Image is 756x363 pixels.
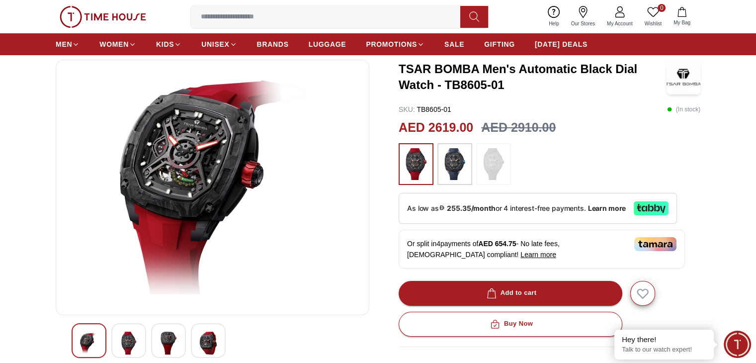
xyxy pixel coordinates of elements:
a: Our Stores [565,4,601,29]
div: Or split in 4 payments of - No late fees, [DEMOGRAPHIC_DATA] compliant! [399,230,685,269]
img: TSAR BOMBA Men's Automatic Black Dial Watch - TB8605-01 [160,332,177,355]
span: BRANDS [257,39,289,49]
img: Tamara [634,237,676,251]
p: ( In stock ) [667,104,700,114]
a: SALE [444,35,464,53]
span: KIDS [156,39,174,49]
div: Hey there! [622,335,706,345]
h3: TSAR BOMBA Men's Automatic Black Dial Watch - TB8605-01 [399,61,667,93]
a: GIFTING [484,35,515,53]
h3: AED 2910.00 [481,118,556,137]
a: Help [543,4,565,29]
div: Chat Widget [724,331,751,358]
span: Learn more [520,251,556,259]
a: [DATE] DEALS [535,35,588,53]
a: KIDS [156,35,181,53]
span: Wishlist [641,20,666,27]
div: Buy Now [488,318,533,330]
span: My Bag [670,19,694,26]
a: UNISEX [201,35,237,53]
span: SKU : [399,105,415,113]
p: TB8605-01 [399,104,451,114]
span: LUGGAGE [309,39,346,49]
img: ... [60,6,146,28]
span: WOMEN [99,39,129,49]
span: UNISEX [201,39,229,49]
img: ... [481,148,506,180]
div: Add to cart [485,287,537,299]
img: TSAR BOMBA Men's Automatic Black Dial Watch - TB8605-01 [120,332,138,355]
a: WOMEN [99,35,136,53]
button: Add to cart [399,281,622,306]
span: My Account [603,20,637,27]
a: BRANDS [257,35,289,53]
span: AED 654.75 [478,240,516,248]
img: TSAR BOMBA Men's Automatic Black Dial Watch - TB8605-01 [80,332,98,355]
p: Talk to our watch expert! [622,346,706,354]
a: MEN [56,35,80,53]
span: Help [545,20,563,27]
a: PROMOTIONS [366,35,424,53]
button: My Bag [668,5,696,28]
h2: AED 2619.00 [399,118,473,137]
img: TSAR BOMBA Men's Automatic Black Dial Watch - TB8605-01 [667,60,700,94]
span: GIFTING [484,39,515,49]
span: PROMOTIONS [366,39,417,49]
span: Our Stores [567,20,599,27]
img: ... [442,148,467,180]
img: TSAR BOMBA Men's Automatic Black Dial Watch - TB8605-01 [199,332,217,355]
a: LUGGAGE [309,35,346,53]
span: [DATE] DEALS [535,39,588,49]
span: 0 [658,4,666,12]
span: SALE [444,39,464,49]
a: 0Wishlist [639,4,668,29]
button: Buy Now [399,312,622,337]
img: ... [404,148,428,180]
span: MEN [56,39,72,49]
img: TSAR BOMBA Men's Automatic Black Dial Watch - TB8605-01 [64,68,361,307]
